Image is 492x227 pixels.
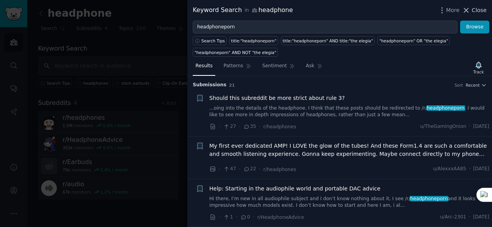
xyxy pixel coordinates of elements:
a: Hi there, I’m new in all audiophile subject and I don’t know nothing about it, I see /r/headphone... [209,196,490,209]
span: u/Arc-2301 [440,214,466,221]
span: 1 [223,214,233,221]
span: Search Tips [201,38,225,44]
span: · [253,213,255,221]
span: headphoneporn [410,196,448,201]
button: Browse [460,21,489,34]
span: u/TheGamingOnion [420,123,466,130]
div: "headphoneporn" OR "the elegia" [379,38,448,44]
span: 35 [243,123,256,130]
span: [DATE] [473,166,489,173]
a: title:"headphoneporn" [229,36,278,45]
span: More [446,6,460,14]
span: [DATE] [473,214,489,221]
button: Search Tips [193,36,227,45]
span: Results [195,63,213,70]
span: Submission s [193,82,227,89]
span: · [259,165,260,173]
a: Help: Starting in the audiophile world and portable DAC advice [209,185,380,193]
span: headphoneporn [426,105,465,111]
span: 21 [229,83,235,87]
div: Keyword Search headphone [193,5,293,15]
button: Recent [466,82,487,88]
a: title:"headphoneporn" AND title:"the elegia" [281,36,375,45]
span: · [239,122,241,131]
span: Patterns [223,63,243,70]
button: Track [471,59,487,76]
span: · [469,214,471,221]
span: · [239,165,241,173]
a: Patterns [221,60,254,76]
button: Close [462,6,487,14]
span: 0 [240,214,250,221]
a: "headphoneporn" OR "the elegia" [377,36,450,45]
span: Ask [306,63,314,70]
span: u/AlexxxAA85 [433,166,466,173]
span: [DATE] [473,123,489,130]
span: in [244,7,249,14]
span: Sentiment [262,63,287,70]
button: More [438,6,460,14]
span: · [219,122,220,131]
span: · [469,166,471,173]
a: ...oing into the details of the headphone. I think that these posts should be redirected to /r/he... [209,105,490,119]
a: Ask [303,60,325,76]
div: title:"headphoneporn" AND title:"the elegia" [283,38,373,44]
span: r/HeadphoneAdvice [257,215,304,220]
a: Results [193,60,215,76]
div: Track [473,69,484,75]
span: · [219,165,220,173]
a: "headphoneporn" AND NOT "the elegia" [193,48,278,57]
span: · [469,123,471,130]
a: Sentiment [260,60,298,76]
span: 22 [243,166,256,173]
a: My first ever dedicated AMP! I LOVE the glow of the tubes! And these Form1.4 are such a comfortab... [209,142,490,158]
div: Sort [455,82,463,88]
span: r/headphones [263,167,296,172]
div: "headphoneporn" AND NOT "the elegia" [195,50,276,55]
span: r/headphones [263,124,296,129]
span: Recent [466,82,480,88]
span: 27 [223,123,236,130]
span: 47 [223,166,236,173]
a: Should this subreddit be more strict about rule 3? [209,94,345,102]
input: Try a keyword related to your business [193,21,457,34]
span: Close [472,6,487,14]
span: · [236,213,237,221]
div: title:"headphoneporn" [231,38,277,44]
span: · [219,213,220,221]
span: · [259,122,260,131]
